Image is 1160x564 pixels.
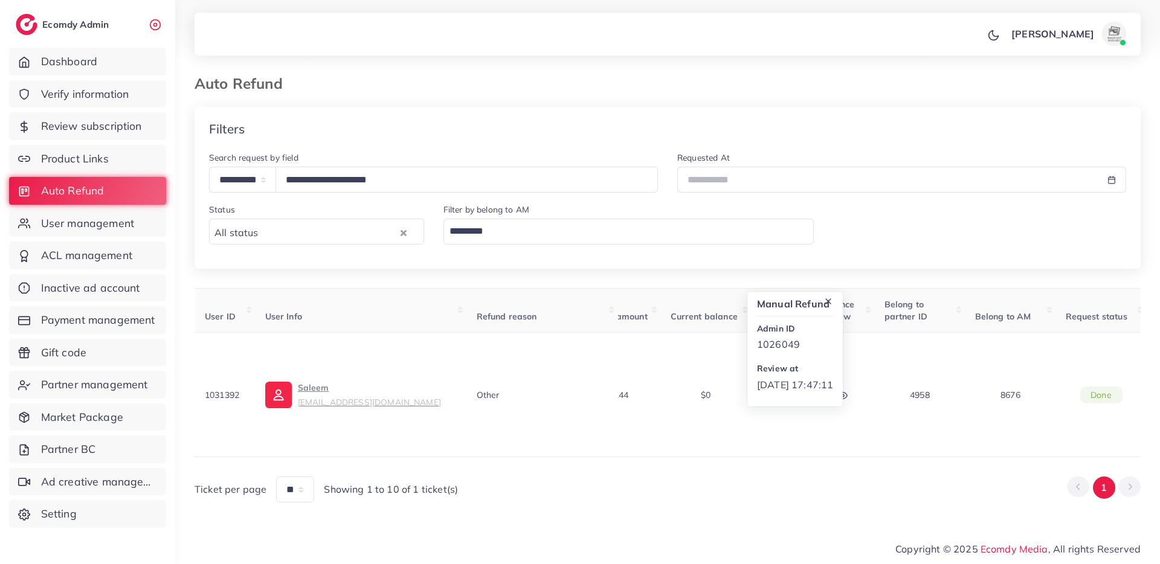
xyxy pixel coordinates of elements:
[401,225,407,239] button: Clear Selected
[9,145,166,173] a: Product Links
[476,311,536,322] span: Refund reason
[195,482,266,496] span: Ticket per page
[41,377,148,393] span: Partner management
[41,86,129,102] span: Verify information
[677,152,730,164] label: Requested At
[41,151,109,167] span: Product Links
[209,203,235,216] label: Status
[41,506,77,522] span: Setting
[476,389,499,400] span: Other
[9,242,166,269] a: ACL management
[9,468,166,496] a: Ad creative management
[1066,311,1127,322] span: Request status
[212,224,261,242] span: All status
[324,482,458,496] span: Showing 1 to 10 of 1 ticket(s)
[41,118,142,134] span: Review subscription
[757,363,798,375] label: Review at
[265,311,301,322] span: User Info
[41,312,155,328] span: Payment management
[9,80,166,108] a: Verify information
[41,474,157,490] span: Ad creative management
[205,311,236,322] span: User ID
[9,500,166,528] a: Setting
[1005,22,1131,46] a: [PERSON_NAME]avatar
[9,48,166,75] a: Dashboard
[41,248,132,263] span: ACL management
[209,219,424,245] div: Search for option
[9,274,166,302] a: Inactive ad account
[16,14,37,35] img: logo
[1000,389,1020,400] span: 8676
[265,380,440,409] a: Saleem[EMAIL_ADDRESS][DOMAIN_NAME]
[910,389,930,400] span: 4958
[9,177,166,205] a: Auto Refund
[895,542,1141,556] span: Copyright © 2025
[1091,389,1112,400] span: Done
[757,377,833,392] p: [DATE] 17:47:11
[16,14,112,35] a: logoEcomdy Admin
[757,296,830,311] p: manual Refund
[41,216,134,231] span: User management
[1048,542,1141,556] span: , All rights Reserved
[41,345,86,361] span: Gift code
[757,322,794,335] label: Admin ID
[443,203,530,216] label: Filter by belong to AM
[205,389,239,400] span: 1031392
[981,543,1048,555] a: Ecomdy Media
[297,380,440,409] p: Saleem
[580,311,648,322] span: Request amount
[443,219,814,245] div: Search for option
[1093,476,1115,499] button: Go to page 1
[445,221,799,242] input: Search for option
[41,280,140,296] span: Inactive ad account
[41,441,96,457] span: Partner BC
[9,371,166,399] a: Partner management
[42,19,112,30] h2: Ecomdy Admin
[41,409,123,425] span: Market Package
[1011,27,1094,41] p: [PERSON_NAME]
[1102,22,1126,46] img: avatar
[757,338,833,352] p: 1026049
[209,121,245,136] h4: Filters
[9,435,166,463] a: Partner BC
[297,397,440,407] small: [EMAIL_ADDRESS][DOMAIN_NAME]
[9,210,166,237] a: User management
[262,221,398,242] input: Search for option
[9,306,166,334] a: Payment management
[9,403,166,431] a: Market Package
[41,183,105,199] span: Auto Refund
[265,382,291,408] img: ic-user-info.36bf1079.svg
[209,152,298,164] label: Search request by field
[701,389,710,400] span: $0
[41,54,97,69] span: Dashboard
[1067,476,1141,499] ul: Pagination
[671,311,738,322] span: Current balance
[9,339,166,367] a: Gift code
[9,112,166,140] a: Review subscription
[975,311,1031,322] span: Belong to AM
[195,75,292,92] h3: Auto Refund
[884,299,928,322] span: Belong to partner ID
